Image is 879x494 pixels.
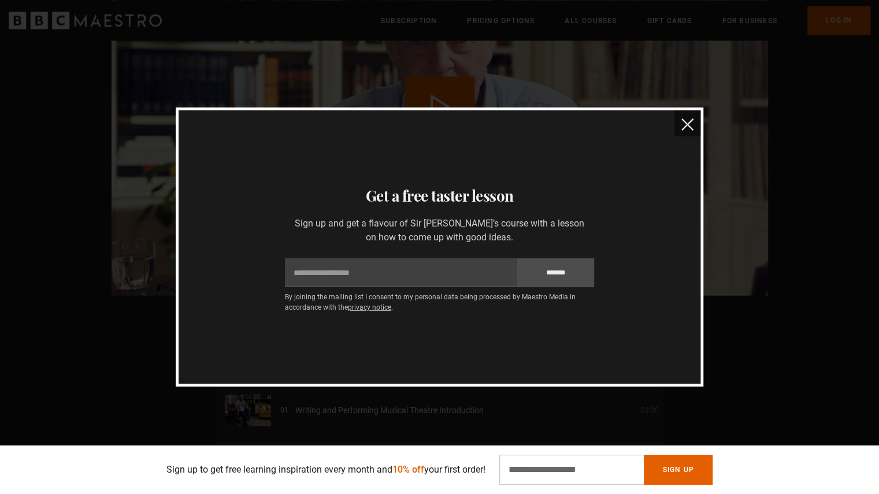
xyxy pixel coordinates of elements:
[285,292,594,313] p: By joining the mailing list I consent to my personal data being processed by Maestro Media in acc...
[348,303,391,311] a: privacy notice
[644,455,712,485] button: Sign Up
[674,110,700,136] button: close
[285,217,594,244] p: Sign up and get a flavour of Sir [PERSON_NAME]’s course with a lesson on how to come up with good...
[392,464,424,475] span: 10% off
[166,463,485,477] p: Sign up to get free learning inspiration every month and your first order!
[192,184,687,207] h3: Get a free taster lesson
